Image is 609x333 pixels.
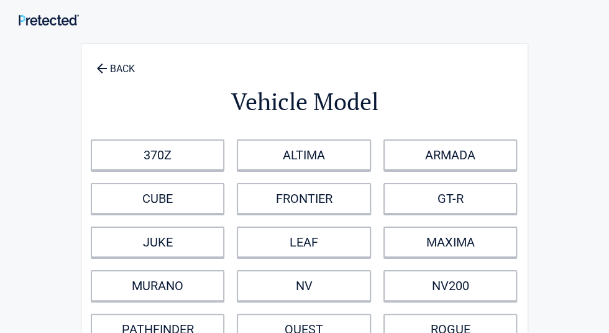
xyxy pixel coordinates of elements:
[88,86,521,118] h2: Vehicle Model
[91,227,224,258] a: JUKE
[19,14,79,26] img: Main Logo
[237,227,370,258] a: LEAF
[237,139,370,171] a: ALTIMA
[91,183,224,214] a: CUBE
[94,52,137,74] a: BACK
[237,270,370,301] a: NV
[383,227,517,258] a: MAXIMA
[383,183,517,214] a: GT-R
[383,270,517,301] a: NV200
[237,183,370,214] a: FRONTIER
[91,270,224,301] a: MURANO
[91,139,224,171] a: 370Z
[383,139,517,171] a: ARMADA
